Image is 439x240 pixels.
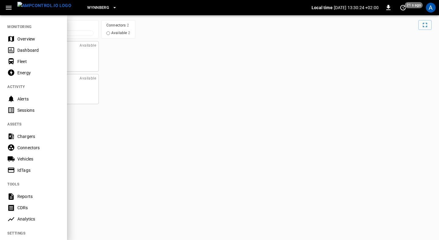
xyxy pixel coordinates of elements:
[17,133,60,139] div: Chargers
[398,3,408,12] button: set refresh interval
[17,2,71,9] img: ampcontrol.io logo
[17,47,60,53] div: Dashboard
[405,2,423,8] span: 21 s ago
[17,156,60,162] div: Vehicles
[17,96,60,102] div: Alerts
[17,36,60,42] div: Overview
[17,205,60,211] div: CDRs
[17,193,60,199] div: Reports
[17,70,60,76] div: Energy
[17,145,60,151] div: Connectors
[87,4,109,11] span: Wynnberg
[17,216,60,222] div: Analytics
[17,107,60,113] div: Sessions
[17,167,60,173] div: IdTags
[17,58,60,65] div: Fleet
[334,5,379,11] p: [DATE] 13:30:24 +02:00
[312,5,333,11] p: Local time
[426,3,436,12] div: profile-icon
